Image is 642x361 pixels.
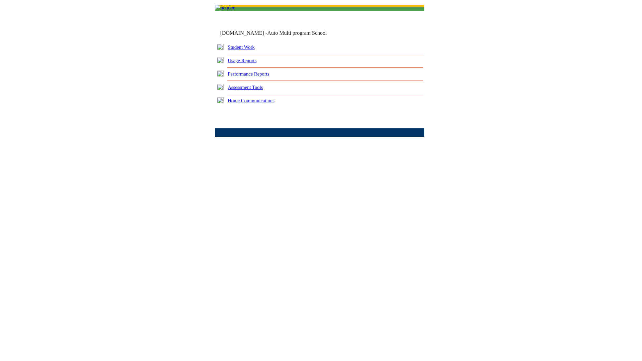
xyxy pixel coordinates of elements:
[220,30,343,36] td: [DOMAIN_NAME] -
[215,5,235,11] img: header
[228,85,263,90] a: Assessment Tools
[228,44,254,50] a: Student Work
[228,71,269,77] a: Performance Reports
[217,97,224,103] img: plus.gif
[228,58,256,63] a: Usage Reports
[217,44,224,50] img: plus.gif
[267,30,327,36] nobr: Auto Multi program School
[228,98,275,103] a: Home Communications
[217,71,224,77] img: plus.gif
[217,84,224,90] img: plus.gif
[217,57,224,63] img: plus.gif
